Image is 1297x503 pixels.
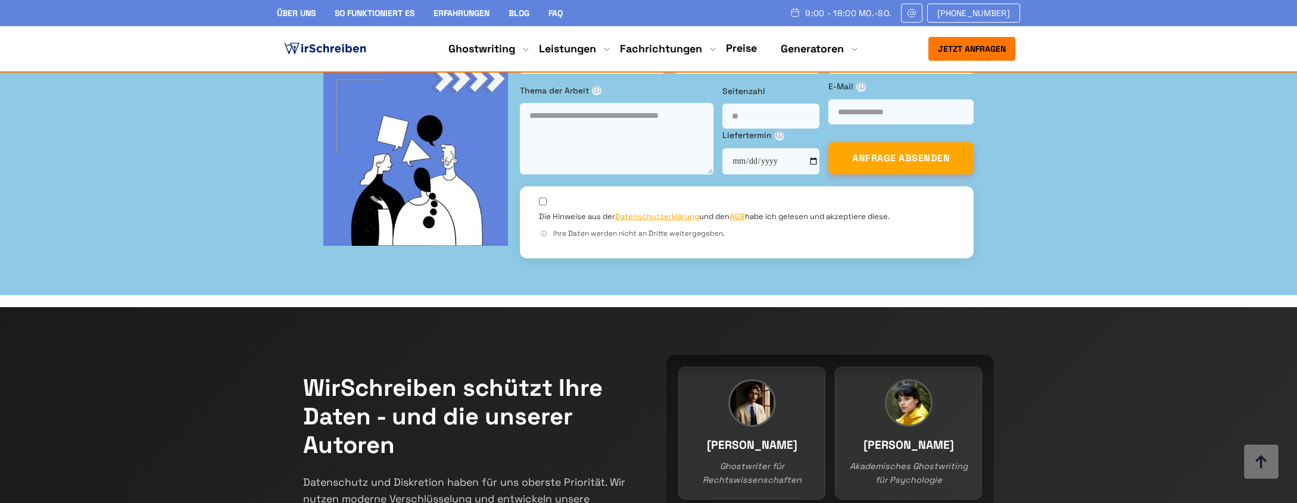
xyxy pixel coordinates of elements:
a: FAQ [548,8,563,18]
a: AGB [729,211,745,221]
label: Thema der Arbeit [520,84,713,97]
a: Ghostwriting [448,42,515,56]
a: Erfahrungen [434,8,490,18]
span: ⓘ [856,82,866,92]
label: Seitenzahl [722,85,819,98]
img: Schedule [790,8,800,17]
img: logo ghostwriter-österreich [282,40,369,58]
img: Email [906,8,917,18]
span: [PHONE_NUMBER] [937,8,1010,18]
a: So funktioniert es [335,8,414,18]
h3: [PERSON_NAME] [847,436,969,454]
a: Generatoren [781,42,844,56]
a: Über uns [277,8,316,18]
h2: WirSchreiben schützt Ihre Daten - und die unserer Autoren [303,374,631,460]
span: ⓘ [775,131,784,140]
label: E-Mail [828,80,974,93]
a: Datenschutzerklärung [615,211,699,221]
span: ⓘ [539,229,548,239]
button: Jetzt anfragen [928,37,1015,61]
div: Ihre Daten werden nicht an Dritte weitergegeben. [539,228,955,239]
a: Leistungen [539,42,596,56]
img: button top [1243,445,1279,480]
img: bg [323,61,508,246]
a: Fachrichtungen [620,42,702,56]
a: Preise [726,41,757,55]
button: ANFRAGE ABSENDEN [828,142,974,174]
a: Blog [509,8,529,18]
span: 9:00 - 18:00 Mo.-So. [805,8,891,18]
a: [PHONE_NUMBER] [927,4,1020,23]
h3: [PERSON_NAME] [691,436,813,454]
label: Liefertermin [722,129,819,142]
label: Die Hinweise aus der und den habe ich gelesen und akzeptiere diese. [539,211,890,222]
span: ⓘ [592,86,601,95]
